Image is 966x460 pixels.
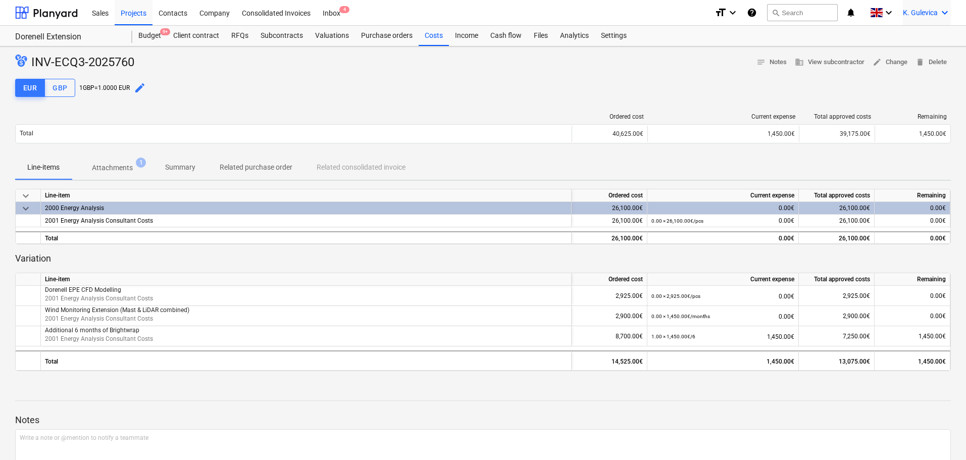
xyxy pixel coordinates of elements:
[911,55,951,70] button: Delete
[647,189,799,202] div: Current expense
[879,306,946,326] div: 0.00€
[803,113,871,120] div: Total approved costs
[799,189,875,202] div: Total approved costs
[883,7,895,19] i: keyboard_arrow_down
[652,130,795,137] div: 1,450.00€
[795,57,865,68] span: View subcontractor
[576,113,644,120] div: Ordered cost
[167,26,225,46] a: Client contract
[595,26,633,46] a: Settings
[873,58,882,67] span: edit
[20,129,33,138] p: Total
[45,315,153,322] span: 2001 Energy Analysis Consultant Costs
[715,7,727,19] i: format_size
[132,26,167,46] a: Budget9+
[939,7,951,19] i: keyboard_arrow_down
[419,26,449,46] a: Costs
[45,335,153,342] span: 2001 Energy Analysis Consultant Costs
[132,26,167,46] div: Budget
[225,26,255,46] a: RFQs
[651,218,703,224] small: 0.00 × 26,100.00€ / pcs
[879,232,946,245] div: 0.00€
[255,26,309,46] a: Subcontracts
[795,58,804,67] span: business
[879,351,946,372] div: 1,450.00€
[652,113,795,120] div: Current expense
[572,273,647,286] div: Ordered cost
[752,55,791,70] button: Notes
[41,189,572,202] div: Line-item
[803,306,870,326] div: 2,900.00€
[747,7,757,19] i: Knowledge base
[879,215,946,227] div: 0.00€
[875,273,950,286] div: Remaining
[15,79,45,97] button: EUR
[803,215,870,227] div: 26,100.00€
[355,26,419,46] a: Purchase orders
[576,202,643,215] div: 26,100.00€
[651,334,695,339] small: 1.00 × 1,450.00€ / 6
[309,26,355,46] div: Valuations
[15,55,138,71] div: INV-ECQ3-2025760
[803,202,870,215] div: 26,100.00€
[846,7,856,19] i: notifications
[916,412,966,460] iframe: Chat Widget
[576,351,643,372] div: 14,525.00€
[15,55,27,71] div: Invoice has a different currency from the budget
[576,326,643,346] div: 8,700.00€
[803,351,870,372] div: 13,075.00€
[727,7,739,19] i: keyboard_arrow_down
[484,26,528,46] a: Cash flow
[339,6,349,13] span: 4
[651,351,794,372] div: 1,450.00€
[576,306,643,326] div: 2,900.00€
[449,26,484,46] a: Income
[916,58,925,67] span: delete
[45,326,567,335] p: Additional 6 months of Brightwrap
[651,293,700,299] small: 0.00 × 2,925.00€ / pcs
[873,57,907,68] span: Change
[41,231,572,244] div: Total
[136,158,146,168] span: 1
[44,79,75,97] button: GBP
[879,113,947,120] div: Remaining
[134,82,146,94] span: edit
[651,215,794,227] div: 0.00€
[165,162,195,173] p: Summary
[903,9,938,17] span: K. Gulevica
[20,190,32,202] span: keyboard_arrow_down
[651,326,794,347] div: 1,450.00€
[869,55,911,70] button: Change
[79,84,130,91] div: 1 GBP = 1.0000 EUR
[916,57,947,68] span: Delete
[879,130,946,137] div: 1,450.00€
[15,32,120,42] div: Dorenell Extension
[92,163,133,173] p: Attachments
[220,162,292,173] p: Related purchase order
[799,273,875,286] div: Total approved costs
[45,202,567,214] div: 2000 Energy Analysis
[45,295,153,302] span: 2001 Energy Analysis Consultant Costs
[576,130,643,137] div: 40,625.00€
[879,202,946,215] div: 0.00€
[15,252,951,265] p: Variation
[803,232,870,245] div: 26,100.00€
[651,286,794,306] div: 0.00€
[528,26,554,46] a: Files
[803,286,870,306] div: 2,925.00€
[576,232,643,245] div: 26,100.00€
[160,28,170,35] span: 9+
[23,82,37,94] div: EUR
[756,57,787,68] span: Notes
[572,189,647,202] div: Ordered cost
[41,273,572,286] div: Line-item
